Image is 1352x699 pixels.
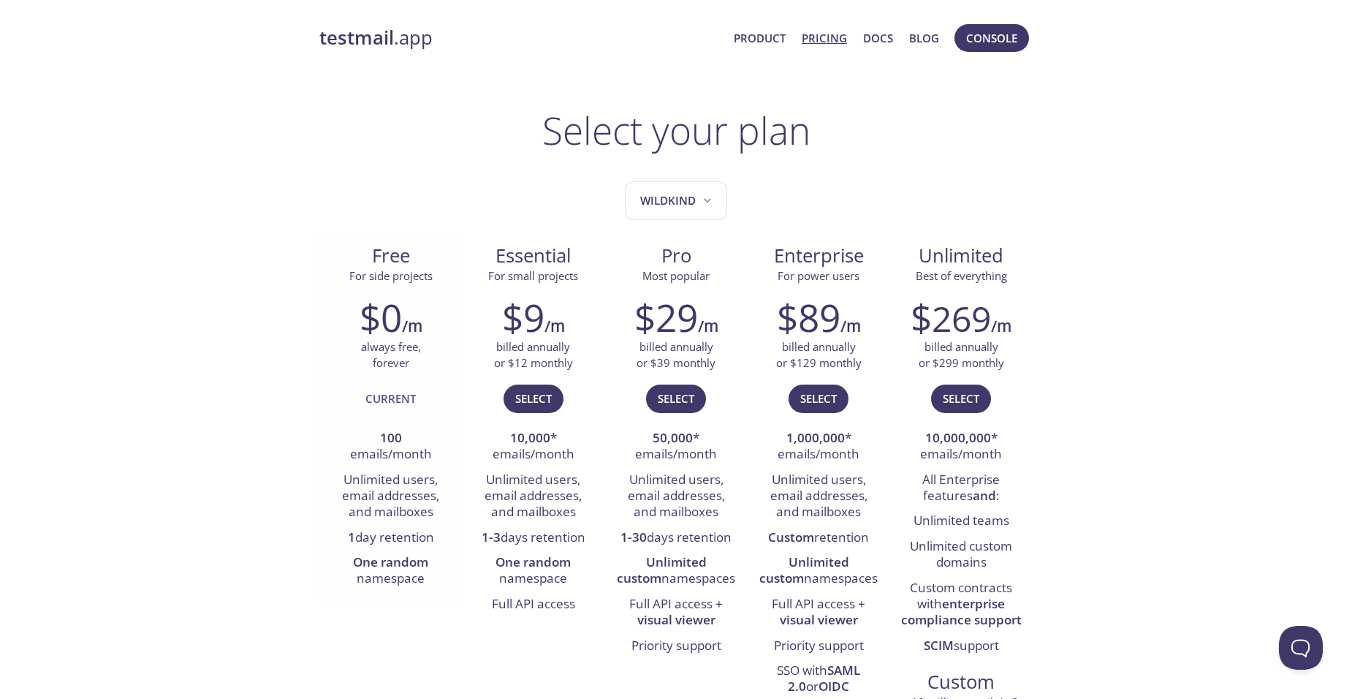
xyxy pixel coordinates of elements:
strong: One random [495,553,571,570]
li: Unlimited teams [901,509,1022,534]
button: Select [789,385,848,412]
span: Custom [902,670,1021,695]
h6: /m [698,314,718,339]
li: * emails/month [615,426,736,468]
strong: enterprise compliance support [901,595,1022,628]
li: namespaces [759,551,879,592]
h6: /m [544,314,565,339]
li: namespace [473,551,593,592]
h6: /m [402,314,422,339]
span: Pro [616,243,735,268]
h2: $ [911,295,991,339]
li: namespace [330,551,451,592]
iframe: Help Scout Beacon - Open [1279,626,1323,670]
a: Product [734,29,786,48]
strong: 10,000 [510,429,550,446]
span: Unlimited [919,243,1003,268]
strong: testmail [319,25,394,50]
li: days retention [473,526,593,551]
li: Unlimited custom domains [901,534,1022,576]
button: Select [646,385,706,412]
li: * emails/month [473,426,593,468]
li: Full API access + [759,592,879,634]
strong: 10,000,000 [925,429,991,446]
strong: Unlimited custom [617,553,707,586]
button: Select [931,385,991,412]
span: For side projects [349,268,433,283]
span: Wildkind [640,191,715,211]
li: * emails/month [901,426,1022,468]
strong: visual viewer [637,611,715,628]
span: Select [658,389,694,408]
button: Console [954,24,1029,52]
span: Enterprise [759,243,878,268]
h2: $9 [502,295,544,339]
strong: 1-3 [482,529,501,545]
li: All Enterprise features : [901,468,1022,510]
li: Unlimited users, email addresses, and mailboxes [615,468,736,526]
li: retention [759,526,879,551]
li: Unlimited users, email addresses, and mailboxes [330,468,451,526]
span: Select [800,389,837,408]
span: Most popular [642,268,710,283]
strong: SCIM [924,637,954,654]
span: For small projects [488,268,578,283]
li: namespaces [615,551,736,592]
strong: SAML 2.0 [788,662,860,695]
strong: 1 [348,529,355,545]
strong: and [973,487,996,504]
span: Select [943,389,979,408]
li: Full API access [473,592,593,617]
a: testmail.app [319,26,722,50]
span: 269 [932,295,991,342]
span: Essential [474,243,593,268]
li: day retention [330,526,451,551]
span: Best of everything [916,268,1007,283]
strong: Custom [768,529,814,545]
button: Wildkind [625,181,727,220]
strong: 1-30 [620,529,647,545]
strong: 50,000 [653,429,693,446]
a: Blog [909,29,939,48]
p: billed annually or $12 monthly [494,339,573,371]
span: Free [331,243,450,268]
button: Select [504,385,563,412]
li: Priority support [759,634,879,659]
span: Select [515,389,552,408]
strong: OIDC [819,678,849,695]
h2: $29 [634,295,698,339]
span: For power users [778,268,859,283]
p: billed annually or $129 monthly [776,339,862,371]
strong: 1,000,000 [786,429,845,446]
p: billed annually or $39 monthly [637,339,715,371]
li: support [901,634,1022,659]
li: days retention [615,526,736,551]
li: Priority support [615,634,736,659]
li: Full API access + [615,592,736,634]
h2: $0 [360,295,402,339]
li: Unlimited users, email addresses, and mailboxes [473,468,593,526]
h2: $89 [777,295,840,339]
strong: One random [353,553,428,570]
li: Custom contracts with [901,576,1022,634]
strong: visual viewer [780,611,858,628]
p: always free, forever [361,339,421,371]
li: Unlimited users, email addresses, and mailboxes [759,468,879,526]
h1: Select your plan [542,108,810,152]
p: billed annually or $299 monthly [919,339,1004,371]
a: Docs [863,29,893,48]
h6: /m [991,314,1011,339]
strong: Unlimited custom [759,553,849,586]
li: * emails/month [759,426,879,468]
h6: /m [840,314,861,339]
li: emails/month [330,426,451,468]
strong: 100 [380,429,402,446]
a: Pricing [802,29,847,48]
span: Console [966,29,1017,48]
